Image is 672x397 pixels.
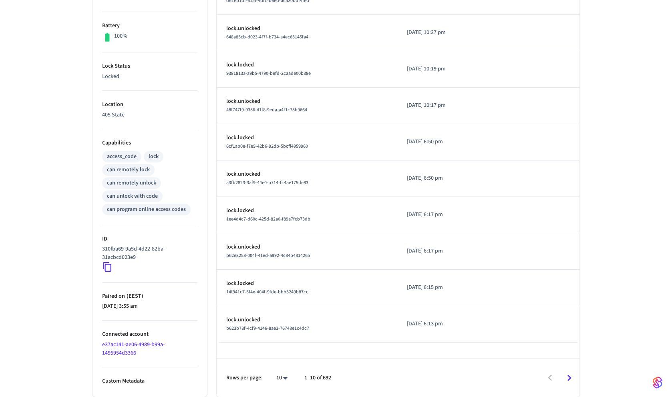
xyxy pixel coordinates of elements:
[407,28,489,37] p: [DATE] 10:27 pm
[226,106,307,113] span: 48f747f9-9356-41f8-9eda-a4f1c75b9664
[107,192,158,201] div: can unlock with code
[107,179,156,187] div: can remotely unlock
[102,22,197,30] p: Battery
[102,100,197,109] p: Location
[226,325,309,332] span: b623b78f-4cf9-4146-8ae3-76743e1c4dc7
[226,252,310,259] span: b62e3258-004f-41ed-a992-4c84b4814265
[407,101,489,110] p: [DATE] 10:17 pm
[114,32,127,40] p: 100%
[226,170,388,178] p: lock.unlocked
[226,97,388,106] p: lock.unlocked
[407,65,489,73] p: [DATE] 10:19 pm
[407,138,489,146] p: [DATE] 6:50 pm
[226,289,308,295] span: 14f941c7-5f4e-404f-9fde-bbb3249b87cc
[149,152,159,161] div: lock
[125,292,143,300] span: ( EEST )
[102,330,197,339] p: Connected account
[102,302,197,311] p: [DATE] 3:55 am
[102,341,165,357] a: e37ac141-ae06-4989-b99a-1495954d3366
[560,369,579,387] button: Go to next page
[226,207,388,215] p: lock.locked
[272,372,292,384] div: 10
[102,292,197,301] p: Paired on
[407,174,489,182] p: [DATE] 6:50 pm
[102,111,197,119] p: 405 State
[102,139,197,147] p: Capabilities
[226,34,308,40] span: 648a85cb-d023-4f7f-b734-a4ec63145fa4
[102,235,197,243] p: ID
[226,216,310,223] span: 1ee4d4c7-d60c-425d-82a0-f89a7fcb73db
[653,376,662,389] img: SeamLogoGradient.69752ec5.svg
[226,179,308,186] span: a3fb2823-3af9-44e0-b714-fc4ae175de83
[407,283,489,292] p: [DATE] 6:15 pm
[102,245,194,262] p: 310fba69-9a5d-4d22-82ba-31acbcd023e9
[304,374,331,382] p: 1–10 of 692
[107,166,150,174] div: can remotely lock
[226,61,388,69] p: lock.locked
[102,377,197,385] p: Custom Metadata
[407,247,489,255] p: [DATE] 6:17 pm
[226,134,388,142] p: lock.locked
[226,279,388,288] p: lock.locked
[102,62,197,70] p: Lock Status
[407,320,489,328] p: [DATE] 6:13 pm
[102,72,197,81] p: Locked
[226,24,388,33] p: lock.unlocked
[107,152,137,161] div: access_code
[226,243,388,251] p: lock.unlocked
[226,374,263,382] p: Rows per page:
[107,205,186,214] div: can program online access codes
[226,70,311,77] span: 9381813a-a9b5-4790-befd-2caade00b38e
[407,211,489,219] p: [DATE] 6:17 pm
[226,143,308,150] span: 6cf1ab0e-f7e9-42b6-92db-5bcff4959960
[226,316,388,324] p: lock.unlocked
